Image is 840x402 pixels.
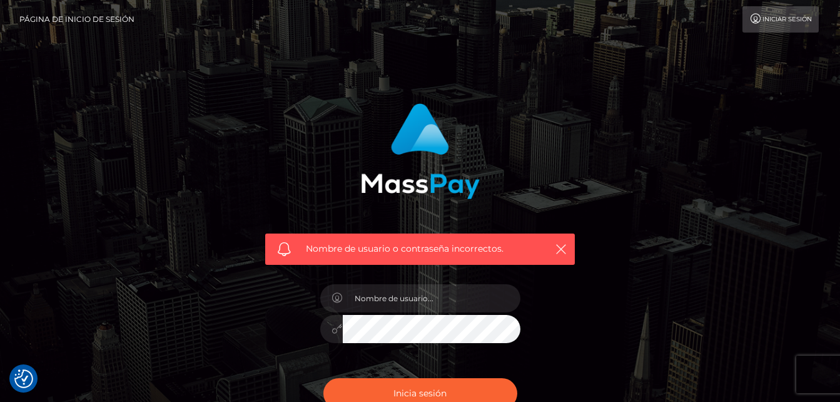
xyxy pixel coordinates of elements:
[14,369,33,388] img: Revisit consent button
[361,103,480,199] img: Inicio de sesión de MassPay
[306,242,534,255] span: Nombre de usuario o contraseña incorrectos.
[14,369,33,388] button: Consent Preferences
[762,15,812,23] font: Iniciar sesión
[19,6,134,33] a: Página de inicio de sesión
[343,284,520,312] input: Nombre de usuario...
[742,6,819,33] a: Iniciar sesión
